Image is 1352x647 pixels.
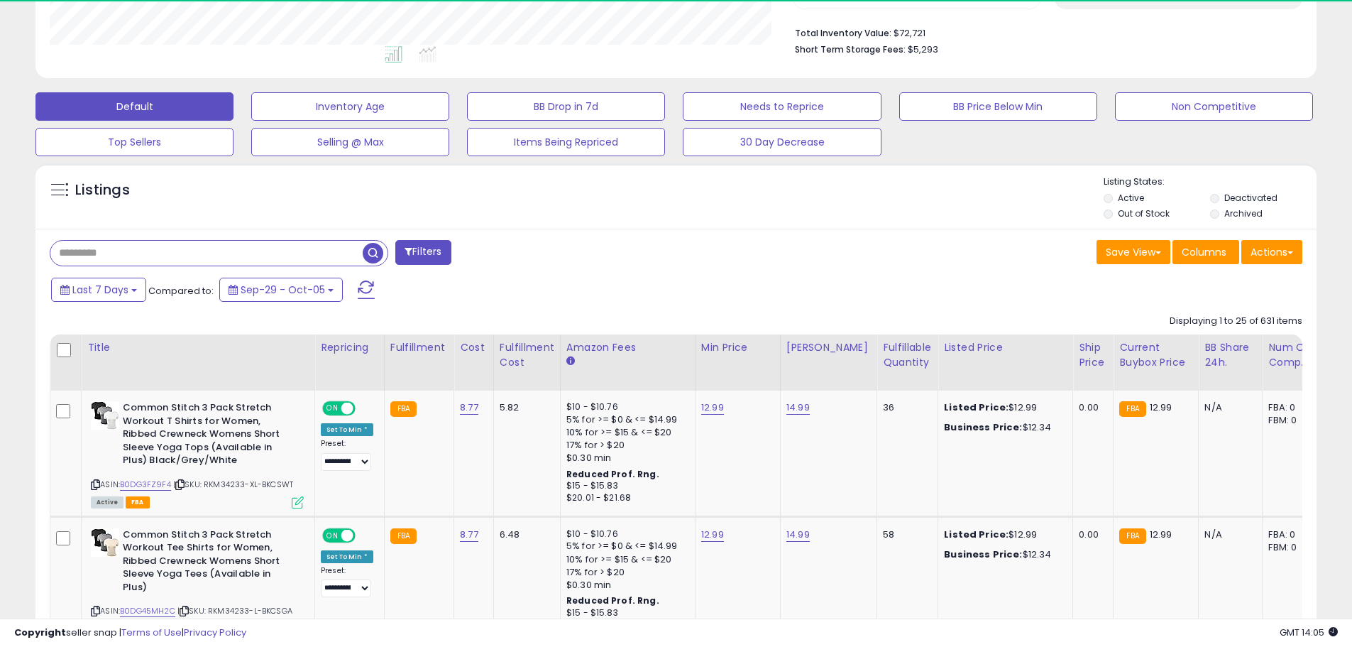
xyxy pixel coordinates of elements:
[1224,207,1263,219] label: Archived
[467,92,665,121] button: BB Drop in 7d
[353,529,376,541] span: OFF
[460,340,488,355] div: Cost
[321,423,373,436] div: Set To Min *
[944,401,1062,414] div: $12.99
[566,553,684,566] div: 10% for >= $15 & <= $20
[126,496,150,509] span: FBA
[35,128,233,156] button: Top Sellers
[91,401,304,506] div: ASIN:
[184,626,246,639] a: Privacy Policy
[14,626,246,640] div: seller snap | |
[35,92,233,121] button: Default
[899,92,1097,121] button: BB Price Below Min
[1268,401,1315,414] div: FBA: 0
[219,278,343,302] button: Sep-29 - Oct-05
[1119,528,1145,544] small: FBA
[1204,528,1251,541] div: N/A
[908,43,938,56] span: $5,293
[1170,315,1302,328] div: Displaying 1 to 25 of 631 items
[1172,240,1239,264] button: Columns
[786,528,810,542] a: 14.99
[944,340,1067,355] div: Listed Price
[566,540,684,553] div: 5% for >= $0 & <= $14.99
[944,528,1062,541] div: $12.99
[51,278,146,302] button: Last 7 Days
[566,579,684,592] div: $0.30 min
[701,528,724,542] a: 12.99
[1079,528,1102,541] div: 0.00
[566,492,684,504] div: $20.01 - $21.68
[883,340,932,370] div: Fulfillable Quantity
[324,529,341,541] span: ON
[1268,414,1315,427] div: FBM: 0
[1241,240,1302,264] button: Actions
[566,594,659,607] b: Reduced Prof. Rng.
[87,340,309,355] div: Title
[321,550,373,563] div: Set To Min *
[148,284,214,298] span: Compared to:
[91,401,119,430] img: 41xW16WucFL._SL40_.jpg
[786,401,810,415] a: 14.99
[251,128,449,156] button: Selling @ Max
[1115,92,1313,121] button: Non Competitive
[1182,245,1226,259] span: Columns
[120,479,171,491] a: B0DG3FZ9F4
[321,566,373,598] div: Preset:
[566,401,684,413] div: $10 - $10.76
[1150,528,1172,541] span: 12.99
[390,528,417,544] small: FBA
[566,452,684,464] div: $0.30 min
[460,528,478,542] a: 8.77
[944,528,1008,541] b: Listed Price:
[1079,340,1107,370] div: Ship Price
[324,403,341,415] span: ON
[1268,528,1315,541] div: FBA: 0
[467,128,665,156] button: Items Being Repriced
[944,548,1022,561] b: Business Price:
[321,439,373,471] div: Preset:
[173,479,293,490] span: | SKU: RKM34233-XL-BKCSWT
[241,283,325,297] span: Sep-29 - Oct-05
[566,480,684,492] div: $15 - $15.83
[1224,192,1277,204] label: Deactivated
[1204,401,1251,414] div: N/A
[91,496,123,509] span: All listings currently available for purchase on Amazon
[321,340,378,355] div: Repricing
[390,340,448,355] div: Fulfillment
[353,403,376,415] span: OFF
[566,528,684,540] div: $10 - $10.76
[883,528,927,541] div: 58
[944,548,1062,561] div: $12.34
[395,240,451,265] button: Filters
[251,92,449,121] button: Inventory Age
[566,355,575,368] small: Amazon Fees.
[72,283,128,297] span: Last 7 Days
[566,439,684,452] div: 17% for > $20
[1119,340,1192,370] div: Current Buybox Price
[944,421,1062,434] div: $12.34
[701,340,774,355] div: Min Price
[123,401,295,471] b: Common Stitch 3 Pack Stretch Workout T Shirts for Women, Ribbed Crewneck Womens Short Sleeve Yoga...
[566,413,684,426] div: 5% for >= $0 & <= $14.99
[1119,401,1145,417] small: FBA
[75,180,130,200] h5: Listings
[1268,541,1315,554] div: FBM: 0
[1118,192,1144,204] label: Active
[390,401,417,417] small: FBA
[795,43,906,55] b: Short Term Storage Fees:
[14,626,66,639] strong: Copyright
[500,401,549,414] div: 5.82
[795,27,891,39] b: Total Inventory Value:
[944,401,1008,414] b: Listed Price:
[1097,240,1170,264] button: Save View
[786,340,871,355] div: [PERSON_NAME]
[566,566,684,579] div: 17% for > $20
[123,528,295,598] b: Common Stitch 3 Pack Stretch Workout Tee Shirts for Women, Ribbed Crewneck Womens Short Sleeve Yo...
[683,92,881,121] button: Needs to Reprice
[701,401,724,415] a: 12.99
[795,23,1292,40] li: $72,721
[566,426,684,439] div: 10% for >= $15 & <= $20
[121,626,182,639] a: Terms of Use
[566,468,659,480] b: Reduced Prof. Rng.
[91,528,119,557] img: 31552zszTML._SL40_.jpg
